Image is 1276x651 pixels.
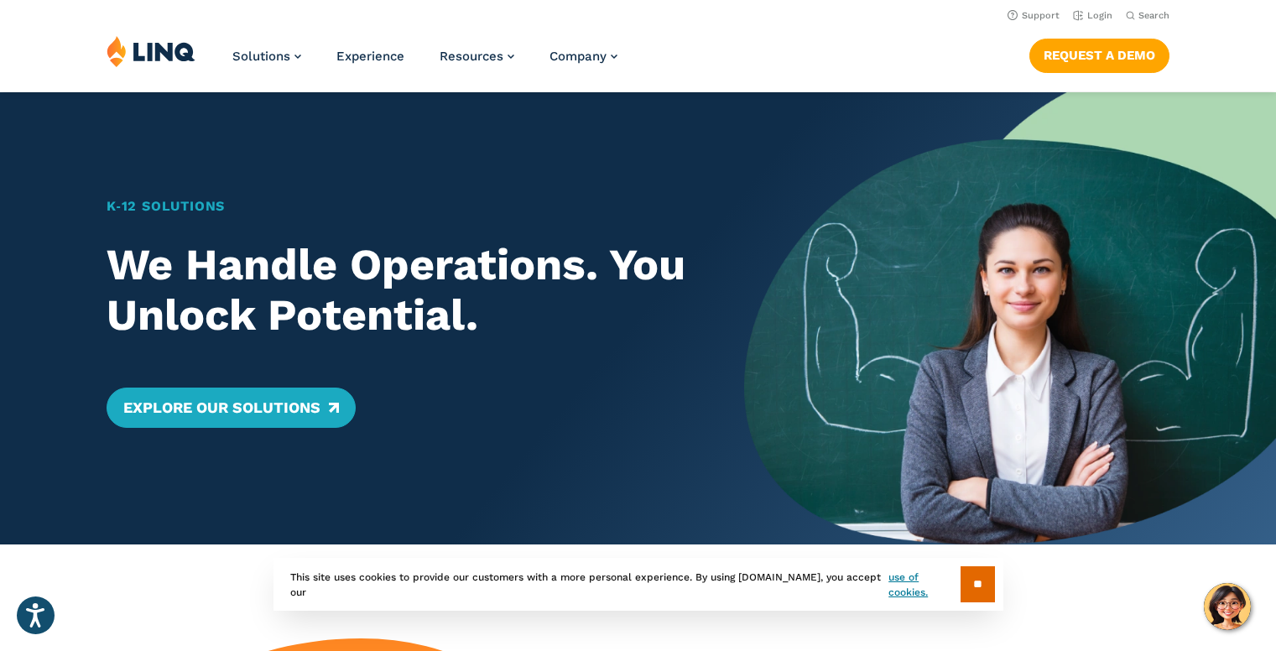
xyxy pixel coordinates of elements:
[1138,10,1169,21] span: Search
[232,49,290,64] span: Solutions
[1204,583,1251,630] button: Hello, have a question? Let’s chat.
[1029,35,1169,72] nav: Button Navigation
[440,49,503,64] span: Resources
[232,35,617,91] nav: Primary Navigation
[107,388,356,428] a: Explore Our Solutions
[440,49,514,64] a: Resources
[1126,9,1169,22] button: Open Search Bar
[744,92,1276,544] img: Home Banner
[1029,39,1169,72] a: Request a Demo
[107,240,693,341] h2: We Handle Operations. You Unlock Potential.
[336,49,404,64] a: Experience
[549,49,607,64] span: Company
[549,49,617,64] a: Company
[1008,10,1060,21] a: Support
[273,558,1003,611] div: This site uses cookies to provide our customers with a more personal experience. By using [DOMAIN...
[1073,10,1112,21] a: Login
[888,570,960,600] a: use of cookies.
[107,196,693,216] h1: K‑12 Solutions
[232,49,301,64] a: Solutions
[107,35,195,67] img: LINQ | K‑12 Software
